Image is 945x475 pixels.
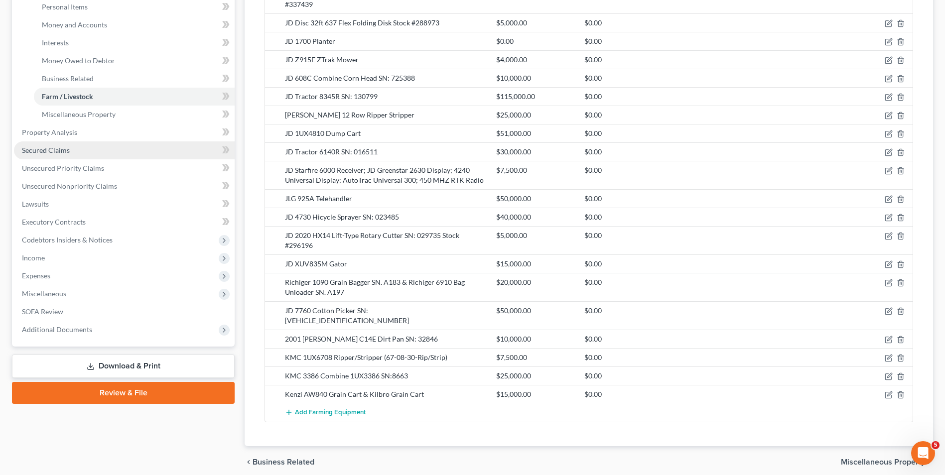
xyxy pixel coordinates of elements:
[42,56,115,65] span: Money Owed to Debtor
[579,389,668,399] div: $0.00
[280,55,491,65] div: JD Z915E ZTrak Mower
[280,128,491,138] div: JD 1UX4810 Dump Cart
[22,307,63,316] span: SOFA Review
[491,353,579,362] div: $7,500.00
[841,458,925,466] span: Miscellaneous Property
[911,441,935,465] iframe: Intercom live chat
[14,303,235,321] a: SOFA Review
[22,289,66,298] span: Miscellaneous
[579,194,668,204] div: $0.00
[34,88,235,106] a: Farm / Livestock
[22,128,77,136] span: Property Analysis
[579,147,668,157] div: $0.00
[491,147,579,157] div: $30,000.00
[22,271,50,280] span: Expenses
[12,355,235,378] a: Download & Print
[579,165,668,175] div: $0.00
[280,231,491,250] div: JD 2020 HX14 Lift-Type Rotary Cutter SN: 029735 Stock #296196
[14,141,235,159] a: Secured Claims
[280,147,491,157] div: JD Tractor 6140R SN: 016511
[491,306,579,316] div: $50,000.00
[42,74,94,83] span: Business Related
[280,165,491,185] div: JD Starfire 6000 Receiver; JD Greenstar 2630 Display; 4240 Universal Display; AutoTrac Universal ...
[280,212,491,222] div: JD 4730 Hicycle Sprayer SN: 023485
[22,325,92,334] span: Additional Documents
[22,200,49,208] span: Lawsuits
[34,34,235,52] a: Interests
[245,458,253,466] i: chevron_left
[579,92,668,102] div: $0.00
[491,128,579,138] div: $51,000.00
[491,371,579,381] div: $25,000.00
[42,38,69,47] span: Interests
[280,73,491,83] div: JD 608C Combine Corn Head SN: 725388
[491,92,579,102] div: $115,000.00
[280,371,491,381] div: KMC 3386 Combine 1UX3386 SN:8663
[579,128,668,138] div: $0.00
[579,259,668,269] div: $0.00
[579,353,668,362] div: $0.00
[491,389,579,399] div: $15,000.00
[34,16,235,34] a: Money and Accounts
[491,73,579,83] div: $10,000.00
[280,389,491,399] div: Kenzi AW840 Grain Cart & Kilbro Grain Cart
[579,73,668,83] div: $0.00
[491,110,579,120] div: $25,000.00
[12,382,235,404] a: Review & File
[280,92,491,102] div: JD Tractor 8345R SN: 130799
[295,409,366,417] span: Add Farming Equipment
[841,458,933,466] button: Miscellaneous Property chevron_right
[285,403,366,422] button: Add Farming Equipment
[253,458,314,466] span: Business Related
[579,334,668,344] div: $0.00
[22,164,104,172] span: Unsecured Priority Claims
[579,212,668,222] div: $0.00
[14,123,235,141] a: Property Analysis
[491,194,579,204] div: $50,000.00
[34,52,235,70] a: Money Owed to Debtor
[14,195,235,213] a: Lawsuits
[491,55,579,65] div: $4,000.00
[22,253,45,262] span: Income
[579,306,668,316] div: $0.00
[579,110,668,120] div: $0.00
[280,18,491,28] div: JD Disc 32ft 637 Flex Folding Disk Stock #288973
[14,213,235,231] a: Executory Contracts
[245,458,314,466] button: chevron_left Business Related
[280,194,491,204] div: JLG 925A Telehandler
[34,106,235,123] a: Miscellaneous Property
[14,177,235,195] a: Unsecured Nonpriority Claims
[579,36,668,46] div: $0.00
[42,110,116,119] span: Miscellaneous Property
[579,371,668,381] div: $0.00
[491,18,579,28] div: $5,000.00
[579,55,668,65] div: $0.00
[491,259,579,269] div: $15,000.00
[579,231,668,240] div: $0.00
[280,353,491,362] div: KMC 1UX6708 Ripper/Stripper (67-08-30-Rip/Strip)
[42,92,93,101] span: Farm / Livestock
[34,70,235,88] a: Business Related
[14,159,235,177] a: Unsecured Priority Claims
[22,182,117,190] span: Unsecured Nonpriority Claims
[491,165,579,175] div: $7,500.00
[22,236,113,244] span: Codebtors Insiders & Notices
[579,277,668,287] div: $0.00
[491,36,579,46] div: $0.00
[491,277,579,287] div: $20,000.00
[280,259,491,269] div: JD XUV835M Gator
[280,36,491,46] div: JD 1700 Planter
[491,334,579,344] div: $10,000.00
[22,218,86,226] span: Executory Contracts
[42,2,88,11] span: Personal Items
[280,110,491,120] div: [PERSON_NAME] 12 Row Ripper Stripper
[280,306,491,326] div: JD 7760 Cotton Picker SN: [VEHICLE_IDENTIFICATION_NUMBER]
[491,212,579,222] div: $40,000.00
[280,277,491,297] div: Richiger 1090 Grain Bagger SN. A183 & Richiger 6910 Bag Unloader SN. A197
[491,231,579,240] div: $5,000.00
[22,146,70,154] span: Secured Claims
[42,20,107,29] span: Money and Accounts
[932,441,940,449] span: 5
[579,18,668,28] div: $0.00
[280,334,491,344] div: 2001 [PERSON_NAME] C14E Dirt Pan SN: 32846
